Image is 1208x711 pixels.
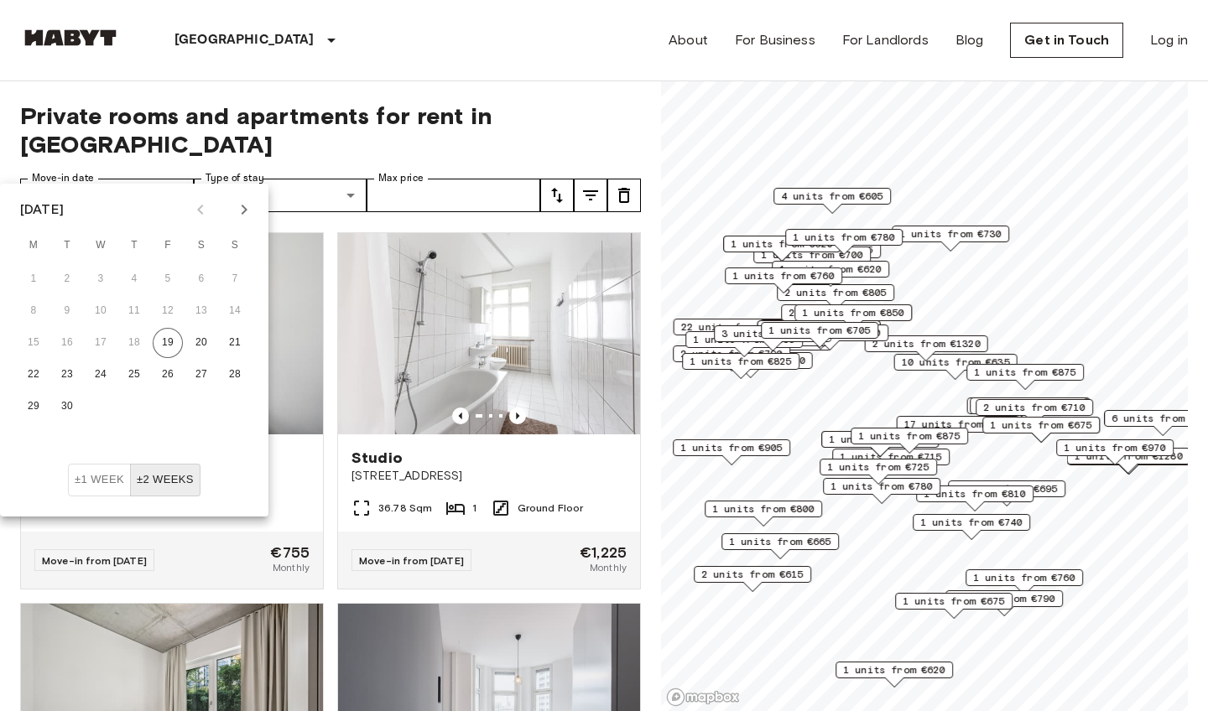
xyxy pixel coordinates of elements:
[895,593,1013,619] div: Map marker
[1075,449,1183,464] span: 1 units from €1280
[690,352,813,378] div: Map marker
[574,179,607,212] button: tune
[694,566,811,592] div: Map marker
[18,229,49,262] span: Monday
[20,101,641,158] span: Private rooms and apartments for rent in [GEOGRAPHIC_DATA]
[174,30,315,50] p: [GEOGRAPHIC_DATA]
[607,179,641,212] button: tune
[729,534,831,549] span: 1 units from €665
[119,229,149,262] span: Thursday
[590,560,627,575] span: Monthly
[966,569,1083,595] div: Map marker
[823,478,940,504] div: Map marker
[892,226,1009,252] div: Map marker
[351,468,627,485] span: [STREET_ADDRESS]
[793,230,895,245] span: 1 units from €780
[913,514,1030,540] div: Map marker
[842,30,929,50] a: For Landlords
[945,590,1063,616] div: Map marker
[153,229,183,262] span: Friday
[781,189,883,204] span: 4 units from €605
[273,560,310,575] span: Monthly
[768,323,871,338] span: 1 units from €705
[821,431,939,457] div: Map marker
[186,360,216,390] button: 27
[86,229,116,262] span: Wednesday
[681,319,789,335] span: 22 units from €655
[669,30,708,50] a: About
[761,322,878,348] div: Map marker
[518,501,584,516] span: Ground Floor
[509,407,526,424] button: Previous image
[338,233,640,434] img: Marketing picture of unit DE-01-030-001-01H
[772,261,889,287] div: Map marker
[220,328,250,358] button: 21
[119,360,149,390] button: 25
[781,304,898,330] div: Map marker
[789,305,891,320] span: 2 units from €655
[785,229,903,255] div: Map marker
[359,554,464,567] span: Move-in from [DATE]
[206,171,264,185] label: Type of stay
[970,397,1087,423] div: Map marker
[680,346,783,361] span: 2 units from €790
[712,501,815,516] span: 1 units from €800
[1056,439,1174,465] div: Map marker
[580,545,627,560] span: €1,225
[20,29,121,46] img: Habyt
[32,171,94,185] label: Move-in date
[723,236,841,262] div: Map marker
[20,200,64,220] div: [DATE]
[153,328,183,358] button: 19
[865,335,988,361] div: Map marker
[682,353,799,379] div: Map marker
[540,179,574,212] button: tune
[732,268,835,283] span: 1 units from €760
[697,353,805,368] span: 1 units from €1200
[955,30,984,50] a: Blog
[673,345,790,371] div: Map marker
[851,428,968,454] div: Map marker
[673,439,790,465] div: Map marker
[794,304,912,330] div: Map marker
[186,229,216,262] span: Saturday
[924,486,1026,501] span: 1 units from €810
[830,479,933,494] span: 1 units from €780
[840,449,942,464] span: 1 units from €715
[685,331,803,357] div: Map marker
[827,459,929,475] span: 1 units from €725
[18,392,49,422] button: 29
[829,432,931,447] span: 1 units from €835
[725,267,842,293] div: Map marker
[472,501,476,516] span: 1
[42,554,147,567] span: Move-in from [DATE]
[976,399,1093,425] div: Map marker
[858,428,961,444] span: 1 units from €875
[773,188,891,214] div: Map marker
[1010,23,1123,58] a: Get in Touch
[759,319,877,345] div: Map marker
[690,354,792,369] span: 1 units from €825
[904,417,1013,432] span: 17 units from €720
[378,501,432,516] span: 36.78 Sqm
[721,533,839,559] div: Map marker
[967,397,1091,423] div: Map marker
[902,355,1010,370] span: 10 units from €635
[1064,440,1166,455] span: 1 units from €970
[18,360,49,390] button: 22
[920,515,1023,530] span: 1 units from €740
[974,365,1076,380] span: 1 units from €875
[966,364,1084,390] div: Map marker
[693,332,795,347] span: 1 units from €895
[761,247,863,262] span: 1 units from €700
[186,328,216,358] button: 20
[820,459,937,485] div: Map marker
[337,232,641,589] a: Marketing picture of unit DE-01-030-001-01HPrevious imagePrevious imageStudio[STREET_ADDRESS]36.7...
[758,320,881,346] div: Map marker
[916,485,1034,511] div: Map marker
[779,262,882,277] span: 1 units from €620
[68,464,131,496] button: ±1 week
[714,325,831,351] div: Map marker
[897,416,1020,442] div: Map marker
[86,360,116,390] button: 24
